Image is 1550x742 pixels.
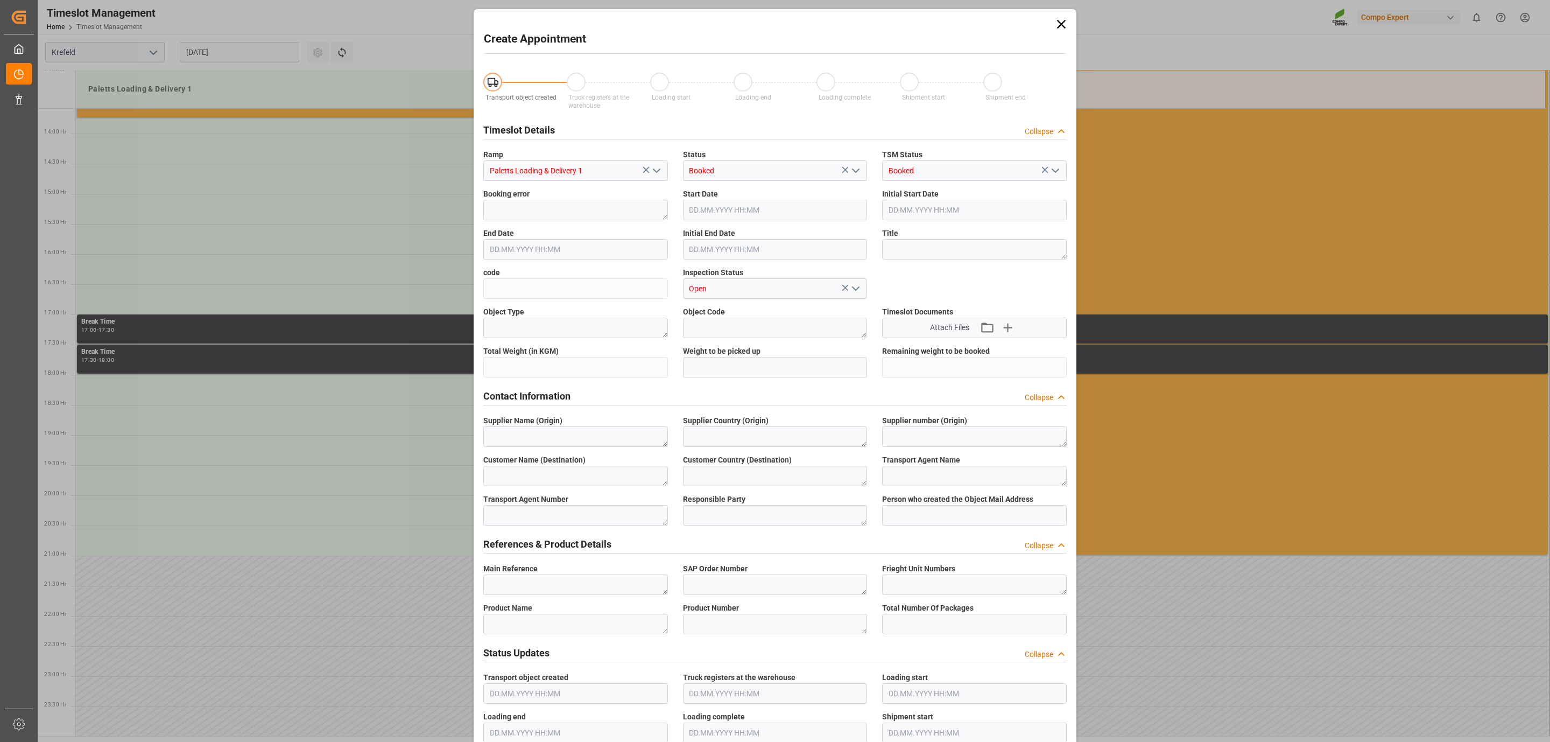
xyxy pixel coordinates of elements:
[483,188,530,200] span: Booking error
[1025,649,1053,660] div: Collapse
[683,149,706,160] span: Status
[483,306,524,318] span: Object Type
[483,683,668,704] input: DD.MM.YYYY HH:MM
[683,683,868,704] input: DD.MM.YYYY HH:MM
[847,281,863,297] button: open menu
[683,454,792,466] span: Customer Country (Destination)
[683,239,868,260] input: DD.MM.YYYY HH:MM
[847,163,863,179] button: open menu
[1025,392,1053,403] div: Collapse
[483,149,503,160] span: Ramp
[882,306,953,318] span: Timeslot Documents
[483,160,668,181] input: Type to search/select
[683,306,725,318] span: Object Code
[483,415,562,426] span: Supplier Name (Origin)
[882,711,933,723] span: Shipment start
[819,94,871,101] span: Loading complete
[683,494,745,505] span: Responsible Party
[483,672,568,683] span: Transport object created
[930,322,969,333] span: Attach Files
[882,415,967,426] span: Supplier number (Origin)
[683,711,745,723] span: Loading complete
[484,31,586,48] h2: Create Appointment
[647,163,664,179] button: open menu
[483,711,526,723] span: Loading end
[483,603,532,614] span: Product Name
[683,563,748,575] span: SAP Order Number
[483,228,514,239] span: End Date
[652,94,691,101] span: Loading start
[483,494,568,505] span: Transport Agent Number
[985,94,1026,101] span: Shipment end
[1025,540,1053,551] div: Collapse
[902,94,945,101] span: Shipment start
[483,123,555,137] h2: Timeslot Details
[683,228,735,239] span: Initial End Date
[483,239,668,260] input: DD.MM.YYYY HH:MM
[882,200,1067,220] input: DD.MM.YYYY HH:MM
[483,537,611,551] h2: References & Product Details
[568,94,629,109] span: Truck registers at the warehouse
[483,563,538,575] span: Main Reference
[683,188,718,200] span: Start Date
[683,267,743,278] span: Inspection Status
[483,454,586,466] span: Customer Name (Destination)
[1025,126,1053,137] div: Collapse
[882,346,990,357] span: Remaining weight to be booked
[483,267,500,278] span: code
[483,646,549,660] h2: Status Updates
[882,683,1067,704] input: DD.MM.YYYY HH:MM
[683,415,769,426] span: Supplier Country (Origin)
[683,672,795,683] span: Truck registers at the warehouse
[683,603,739,614] span: Product Number
[1046,163,1062,179] button: open menu
[483,389,570,403] h2: Contact Information
[483,346,559,357] span: Total Weight (in KGM)
[683,346,760,357] span: Weight to be picked up
[882,149,922,160] span: TSM Status
[735,94,771,101] span: Loading end
[485,94,556,101] span: Transport object created
[882,228,898,239] span: Title
[882,563,955,575] span: Frieght Unit Numbers
[683,200,868,220] input: DD.MM.YYYY HH:MM
[882,494,1033,505] span: Person who created the Object Mail Address
[882,454,960,466] span: Transport Agent Name
[683,160,868,181] input: Type to search/select
[882,672,928,683] span: Loading start
[882,188,939,200] span: Initial Start Date
[882,603,974,614] span: Total Number Of Packages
